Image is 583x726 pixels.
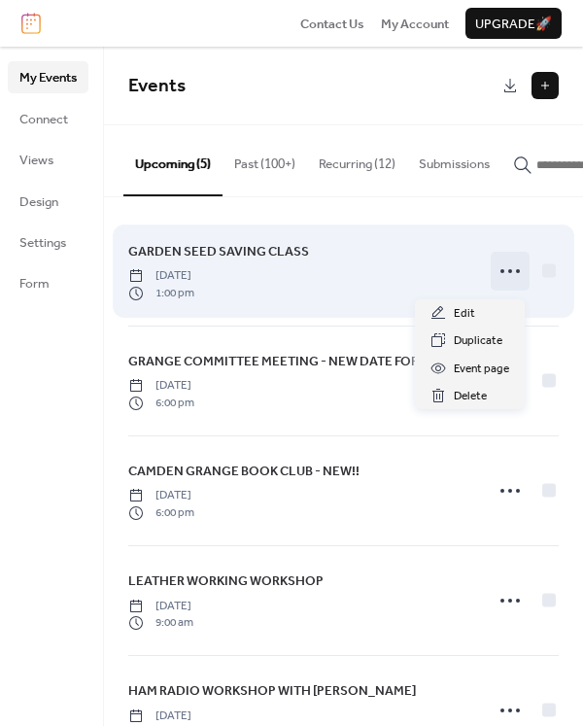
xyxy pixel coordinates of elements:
[128,614,193,632] span: 9:00 am
[123,125,223,195] button: Upcoming (5)
[128,487,194,504] span: [DATE]
[21,13,41,34] img: logo
[128,461,360,482] a: CAMDEN GRANGE BOOK CLUB - NEW!!
[128,708,194,725] span: [DATE]
[300,14,364,33] a: Contact Us
[8,267,88,298] a: Form
[128,681,416,701] span: HAM RADIO WORKSHOP WITH [PERSON_NAME]
[128,267,194,285] span: [DATE]
[465,8,562,39] button: Upgrade🚀
[128,504,194,522] span: 6:00 pm
[454,360,509,379] span: Event page
[128,680,416,702] a: HAM RADIO WORKSHOP WITH [PERSON_NAME]
[128,68,186,104] span: Events
[300,15,364,34] span: Contact Us
[19,192,58,212] span: Design
[8,186,88,217] a: Design
[8,226,88,258] a: Settings
[128,352,471,371] span: GRANGE COMMITTEE MEETING - NEW DATE FOR SEPTEMBER ONLY
[381,15,449,34] span: My Account
[407,125,501,193] button: Submissions
[454,331,502,351] span: Duplicate
[19,68,77,87] span: My Events
[381,14,449,33] a: My Account
[475,15,552,34] span: Upgrade 🚀
[128,285,194,302] span: 1:00 pm
[128,462,360,481] span: CAMDEN GRANGE BOOK CLUB - NEW!!
[8,144,88,175] a: Views
[19,110,68,129] span: Connect
[128,571,324,591] span: LEATHER WORKING WORKSHOP
[19,151,53,170] span: Views
[128,395,194,412] span: 6:00 pm
[19,274,50,294] span: Form
[128,241,309,262] a: GARDEN SEED SAVING CLASS
[128,377,194,395] span: [DATE]
[307,125,407,193] button: Recurring (12)
[223,125,307,193] button: Past (100+)
[128,351,471,372] a: GRANGE COMMITTEE MEETING - NEW DATE FOR SEPTEMBER ONLY
[19,233,66,253] span: Settings
[128,598,193,615] span: [DATE]
[8,61,88,92] a: My Events
[128,242,309,261] span: GARDEN SEED SAVING CLASS
[454,387,487,406] span: Delete
[8,103,88,134] a: Connect
[128,570,324,592] a: LEATHER WORKING WORKSHOP
[454,304,475,324] span: Edit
